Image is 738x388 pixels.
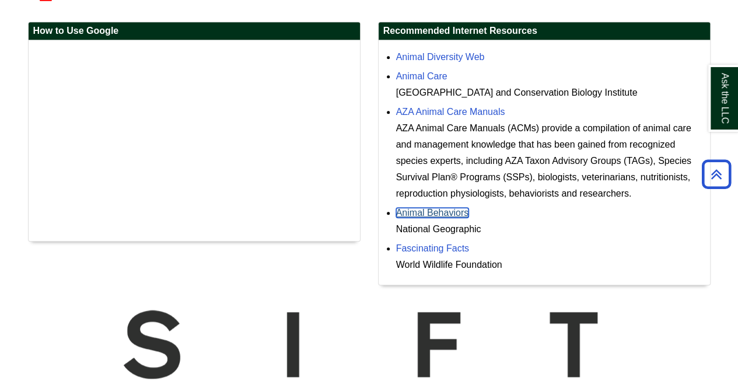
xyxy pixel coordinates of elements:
[396,208,469,218] a: Animal Behaviors
[698,166,735,182] a: Back to Top
[396,120,704,202] div: AZA Animal Care Manuals (ACMs) provide a compilation of animal care and management knowledge that...
[379,22,710,40] h2: Recommended Internet Resources
[396,71,447,81] a: Animal Care
[396,85,704,101] div: [GEOGRAPHIC_DATA] and Conservation Biology Institute
[396,221,704,237] div: National Geographic
[29,22,360,40] h2: How to Use Google
[396,107,505,117] a: AZA Animal Care Manuals
[396,257,704,273] div: World Wildlife Foundation
[396,52,485,62] a: Animal Diversity Web
[396,243,469,253] a: Fascinating Facts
